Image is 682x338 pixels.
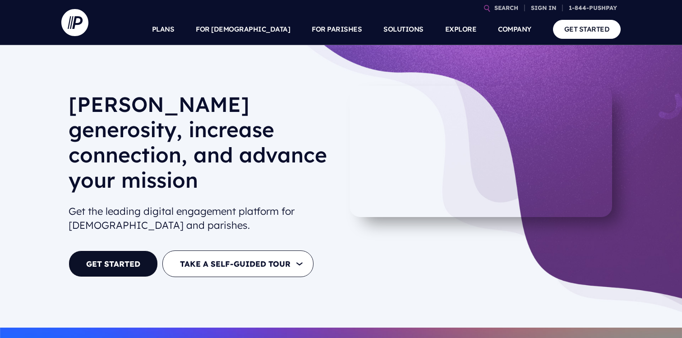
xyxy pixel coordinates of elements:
[69,250,158,277] a: GET STARTED
[383,14,424,45] a: SOLUTIONS
[312,14,362,45] a: FOR PARISHES
[152,14,175,45] a: PLANS
[196,14,290,45] a: FOR [DEMOGRAPHIC_DATA]
[162,250,313,277] button: TAKE A SELF-GUIDED TOUR
[445,14,477,45] a: EXPLORE
[553,20,621,38] a: GET STARTED
[498,14,531,45] a: COMPANY
[69,92,334,200] h1: [PERSON_NAME] generosity, increase connection, and advance your mission
[69,201,334,236] h2: Get the leading digital engagement platform for [DEMOGRAPHIC_DATA] and parishes.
